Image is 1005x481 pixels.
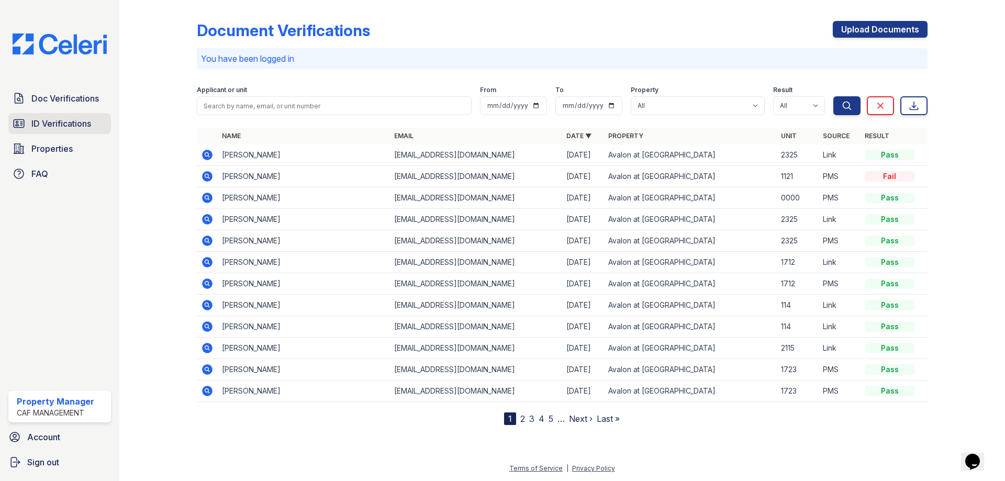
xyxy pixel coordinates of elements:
[823,132,850,140] a: Source
[777,273,819,295] td: 1712
[509,464,563,472] a: Terms of Service
[218,381,390,402] td: [PERSON_NAME]
[218,166,390,187] td: [PERSON_NAME]
[819,273,861,295] td: PMS
[218,273,390,295] td: [PERSON_NAME]
[865,257,915,267] div: Pass
[819,316,861,338] td: Link
[865,386,915,396] div: Pass
[8,138,111,159] a: Properties
[31,167,48,180] span: FAQ
[604,381,776,402] td: Avalon at [GEOGRAPHIC_DATA]
[865,171,915,182] div: Fail
[390,144,562,166] td: [EMAIL_ADDRESS][DOMAIN_NAME]
[566,132,591,140] a: Date ▼
[4,33,115,54] img: CE_Logo_Blue-a8612792a0a2168367f1c8372b55b34899dd931a85d93a1a3d3e32e68fde9ad4.png
[562,230,604,252] td: [DATE]
[8,113,111,134] a: ID Verifications
[604,144,776,166] td: Avalon at [GEOGRAPHIC_DATA]
[218,230,390,252] td: [PERSON_NAME]
[777,209,819,230] td: 2325
[833,21,928,38] a: Upload Documents
[819,359,861,381] td: PMS
[562,166,604,187] td: [DATE]
[201,52,923,65] p: You have been logged in
[218,359,390,381] td: [PERSON_NAME]
[4,452,115,473] a: Sign out
[390,338,562,359] td: [EMAIL_ADDRESS][DOMAIN_NAME]
[865,236,915,246] div: Pass
[31,92,99,105] span: Doc Verifications
[390,359,562,381] td: [EMAIL_ADDRESS][DOMAIN_NAME]
[631,86,658,94] label: Property
[572,464,615,472] a: Privacy Policy
[4,427,115,448] a: Account
[604,273,776,295] td: Avalon at [GEOGRAPHIC_DATA]
[218,144,390,166] td: [PERSON_NAME]
[777,230,819,252] td: 2325
[480,86,496,94] label: From
[865,278,915,289] div: Pass
[777,338,819,359] td: 2115
[777,166,819,187] td: 1121
[865,193,915,203] div: Pass
[597,413,620,424] a: Last »
[390,381,562,402] td: [EMAIL_ADDRESS][DOMAIN_NAME]
[529,413,534,424] a: 3
[819,338,861,359] td: Link
[865,364,915,375] div: Pass
[197,86,247,94] label: Applicant or unit
[562,381,604,402] td: [DATE]
[819,252,861,273] td: Link
[819,381,861,402] td: PMS
[562,338,604,359] td: [DATE]
[773,86,792,94] label: Result
[218,252,390,273] td: [PERSON_NAME]
[557,412,565,425] span: …
[394,132,414,140] a: Email
[569,413,593,424] a: Next ›
[539,413,544,424] a: 4
[604,316,776,338] td: Avalon at [GEOGRAPHIC_DATA]
[197,96,472,115] input: Search by name, email, or unit number
[819,295,861,316] td: Link
[555,86,564,94] label: To
[604,252,776,273] td: Avalon at [GEOGRAPHIC_DATA]
[781,132,797,140] a: Unit
[865,321,915,332] div: Pass
[17,408,94,418] div: CAF Management
[562,316,604,338] td: [DATE]
[777,187,819,209] td: 0000
[17,395,94,408] div: Property Manager
[608,132,643,140] a: Property
[218,209,390,230] td: [PERSON_NAME]
[777,144,819,166] td: 2325
[390,316,562,338] td: [EMAIL_ADDRESS][DOMAIN_NAME]
[390,295,562,316] td: [EMAIL_ADDRESS][DOMAIN_NAME]
[218,187,390,209] td: [PERSON_NAME]
[562,209,604,230] td: [DATE]
[31,117,91,130] span: ID Verifications
[562,295,604,316] td: [DATE]
[604,338,776,359] td: Avalon at [GEOGRAPHIC_DATA]
[31,142,73,155] span: Properties
[819,144,861,166] td: Link
[390,230,562,252] td: [EMAIL_ADDRESS][DOMAIN_NAME]
[604,187,776,209] td: Avalon at [GEOGRAPHIC_DATA]
[8,163,111,184] a: FAQ
[777,295,819,316] td: 114
[604,230,776,252] td: Avalon at [GEOGRAPHIC_DATA]
[777,381,819,402] td: 1723
[604,209,776,230] td: Avalon at [GEOGRAPHIC_DATA]
[390,209,562,230] td: [EMAIL_ADDRESS][DOMAIN_NAME]
[865,132,889,140] a: Result
[562,187,604,209] td: [DATE]
[777,359,819,381] td: 1723
[777,316,819,338] td: 114
[8,88,111,109] a: Doc Verifications
[604,166,776,187] td: Avalon at [GEOGRAPHIC_DATA]
[27,431,60,443] span: Account
[520,413,525,424] a: 2
[562,273,604,295] td: [DATE]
